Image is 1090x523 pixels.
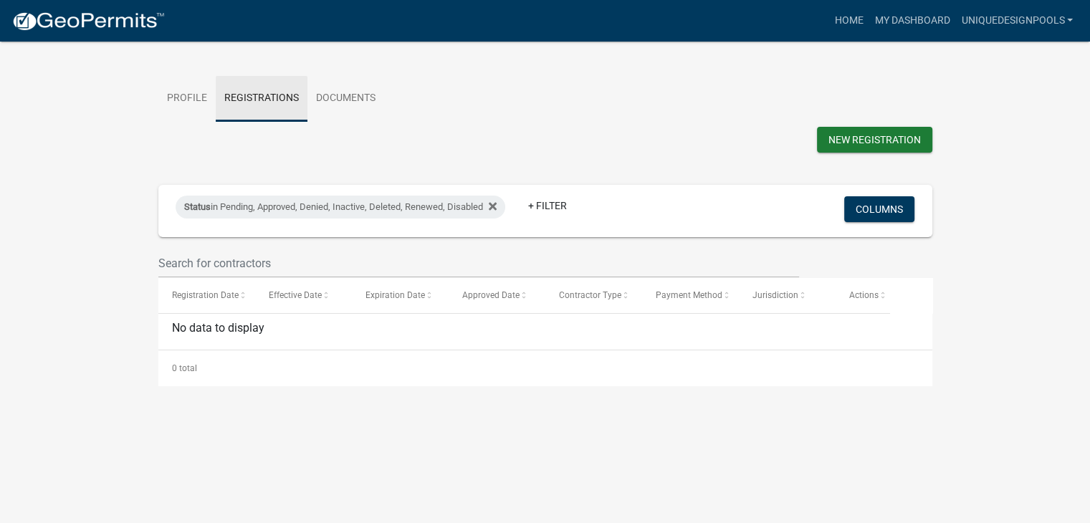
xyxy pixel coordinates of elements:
[955,7,1079,34] a: uniquedesignpools
[739,278,836,312] datatable-header-cell: Jurisdiction
[158,314,932,350] div: No data to display
[269,290,322,300] span: Effective Date
[352,278,449,312] datatable-header-cell: Expiration Date
[656,290,722,300] span: Payment Method
[817,127,932,153] button: New Registration
[642,278,739,312] datatable-header-cell: Payment Method
[365,290,425,300] span: Expiration Date
[449,278,545,312] datatable-header-cell: Approved Date
[255,278,352,312] datatable-header-cell: Effective Date
[158,278,255,312] datatable-header-cell: Registration Date
[869,7,955,34] a: My Dashboard
[817,127,932,156] wm-modal-confirm: New Contractor Registration
[517,193,578,219] a: + Filter
[158,249,800,278] input: Search for contractors
[462,290,520,300] span: Approved Date
[176,196,505,219] div: in Pending, Approved, Denied, Inactive, Deleted, Renewed, Disabled
[836,278,932,312] datatable-header-cell: Actions
[172,290,239,300] span: Registration Date
[559,290,621,300] span: Contractor Type
[545,278,642,312] datatable-header-cell: Contractor Type
[849,290,879,300] span: Actions
[184,201,211,212] span: Status
[158,76,216,122] a: Profile
[752,290,798,300] span: Jurisdiction
[158,350,932,386] div: 0 total
[307,76,384,122] a: Documents
[844,196,914,222] button: Columns
[828,7,869,34] a: Home
[216,76,307,122] a: Registrations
